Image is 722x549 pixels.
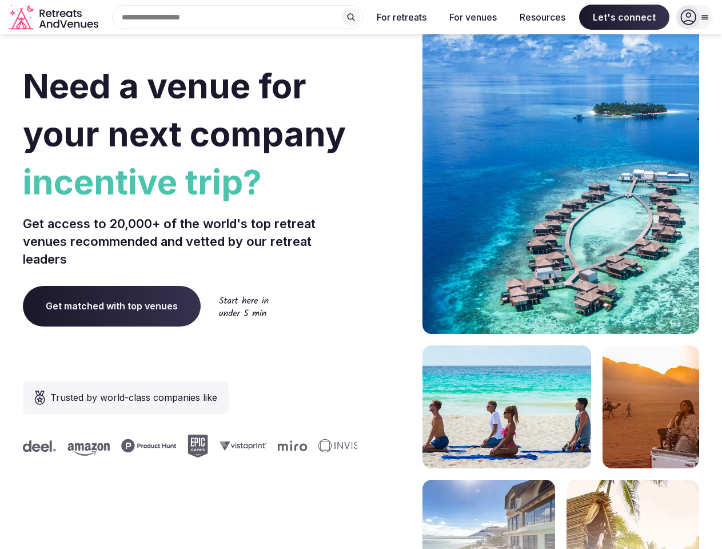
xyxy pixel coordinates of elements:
span: incentive trip? [23,158,357,206]
svg: Miro company logo [272,440,301,451]
p: Get access to 20,000+ of the world's top retreat venues recommended and vetted by our retreat lea... [23,215,357,268]
button: For venues [440,5,506,30]
button: Resources [510,5,575,30]
img: yoga on tropical beach [422,345,591,468]
img: Start here in under 5 min [219,296,269,316]
span: Let's connect [579,5,669,30]
a: Get matched with top venues [23,286,201,326]
svg: Retreats and Venues company logo [9,5,101,30]
span: Trusted by world-class companies like [50,391,217,404]
button: For retreats [368,5,436,30]
img: woman sitting in back of truck with camels [603,345,699,468]
svg: Invisible company logo [313,439,376,453]
a: Visit the homepage [9,5,101,30]
svg: Vistaprint company logo [214,441,261,451]
svg: Epic Games company logo [182,435,202,457]
svg: Deel company logo [17,440,50,452]
span: Need a venue for your next company [23,65,346,154]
